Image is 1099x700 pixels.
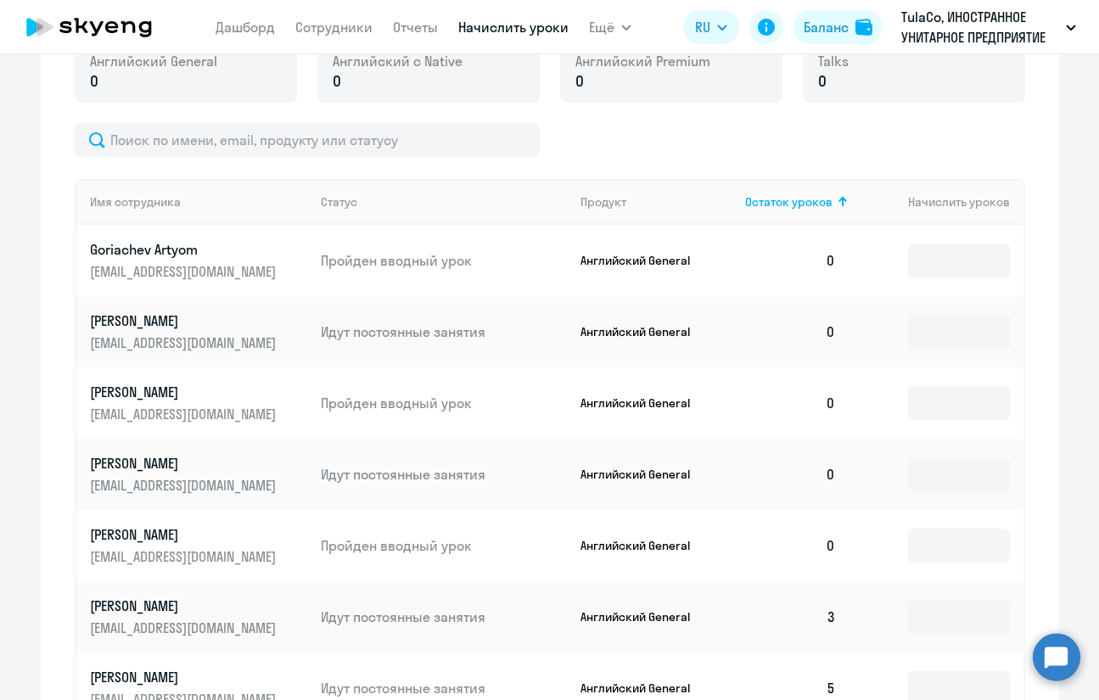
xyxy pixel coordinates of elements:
[818,52,849,70] span: Talks
[90,52,217,70] span: Английский General
[90,383,280,401] p: [PERSON_NAME]
[893,7,1085,48] button: TulaCo, ИНОСТРАННОЕ УНИТАРНОЕ ПРЕДПРИЯТИЕ ТУЛА КОНСАЛТИНГ
[732,296,850,367] td: 0
[90,262,280,281] p: [EMAIL_ADDRESS][DOMAIN_NAME]
[818,70,827,92] span: 0
[580,194,626,210] div: Продукт
[90,240,280,259] p: Goriachev Artyom
[589,10,631,44] button: Ещё
[321,465,567,484] p: Идут постоянные занятия
[90,311,280,330] p: [PERSON_NAME]
[216,19,275,36] a: Дашборд
[90,240,308,281] a: Goriachev Artyom[EMAIL_ADDRESS][DOMAIN_NAME]
[732,367,850,439] td: 0
[90,596,280,615] p: [PERSON_NAME]
[732,510,850,581] td: 0
[321,194,567,210] div: Статус
[333,70,341,92] span: 0
[589,17,614,37] span: Ещё
[90,525,308,566] a: [PERSON_NAME][EMAIL_ADDRESS][DOMAIN_NAME]
[321,679,567,697] p: Идут постоянные занятия
[683,10,739,44] button: RU
[321,322,567,341] p: Идут постоянные занятия
[804,17,849,37] div: Баланс
[745,194,850,210] div: Остаток уроков
[901,7,1059,48] p: TulaCo, ИНОСТРАННОЕ УНИТАРНОЕ ПРЕДПРИЯТИЕ ТУЛА КОНСАЛТИНГ
[90,194,181,210] div: Имя сотрудника
[580,395,708,411] p: Английский General
[321,251,567,270] p: Пройден вводный урок
[75,123,540,157] input: Поиск по имени, email, продукту или статусу
[90,454,308,495] a: [PERSON_NAME][EMAIL_ADDRESS][DOMAIN_NAME]
[849,179,1023,225] th: Начислить уроков
[90,70,98,92] span: 0
[732,225,850,296] td: 0
[580,253,708,268] p: Английский General
[732,439,850,510] td: 0
[90,194,308,210] div: Имя сотрудника
[90,405,280,423] p: [EMAIL_ADDRESS][DOMAIN_NAME]
[90,383,308,423] a: [PERSON_NAME][EMAIL_ADDRESS][DOMAIN_NAME]
[90,333,280,352] p: [EMAIL_ADDRESS][DOMAIN_NAME]
[732,581,850,652] td: 3
[745,194,833,210] span: Остаток уроков
[393,19,438,36] a: Отчеты
[321,194,357,210] div: Статус
[695,17,710,37] span: RU
[90,476,280,495] p: [EMAIL_ADDRESS][DOMAIN_NAME]
[321,608,567,626] p: Идут постоянные занятия
[793,10,883,44] button: Балансbalance
[90,311,308,352] a: [PERSON_NAME][EMAIL_ADDRESS][DOMAIN_NAME]
[90,525,280,544] p: [PERSON_NAME]
[580,194,732,210] div: Продукт
[90,454,280,473] p: [PERSON_NAME]
[295,19,373,36] a: Сотрудники
[580,609,708,624] p: Английский General
[458,19,569,36] a: Начислить уроки
[90,596,308,637] a: [PERSON_NAME][EMAIL_ADDRESS][DOMAIN_NAME]
[580,467,708,482] p: Английский General
[575,70,584,92] span: 0
[580,324,708,339] p: Английский General
[575,52,710,70] span: Английский Premium
[90,619,280,637] p: [EMAIL_ADDRESS][DOMAIN_NAME]
[580,538,708,553] p: Английский General
[333,52,463,70] span: Английский с Native
[321,536,567,555] p: Пройден вводный урок
[90,668,280,686] p: [PERSON_NAME]
[855,19,872,36] img: balance
[90,547,280,566] p: [EMAIL_ADDRESS][DOMAIN_NAME]
[321,394,567,412] p: Пройден вводный урок
[580,680,708,696] p: Английский General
